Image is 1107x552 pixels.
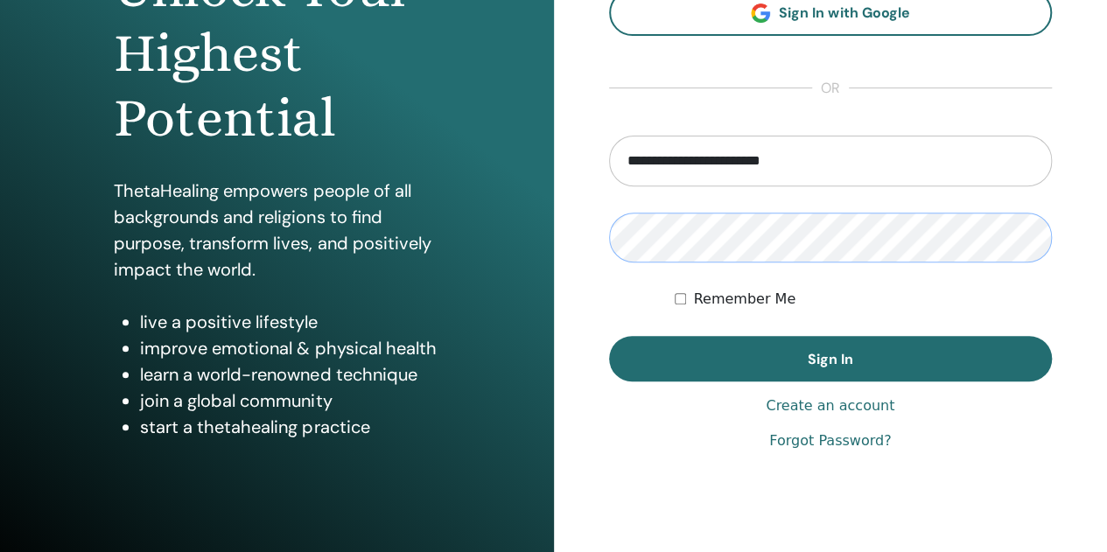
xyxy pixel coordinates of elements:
li: improve emotional & physical health [140,335,439,361]
button: Sign In [609,336,1053,381]
span: Sign In [808,350,853,368]
label: Remember Me [693,289,795,310]
div: Keep me authenticated indefinitely or until I manually logout [675,289,1052,310]
li: learn a world-renowned technique [140,361,439,388]
span: or [812,78,849,99]
a: Create an account [766,395,894,416]
p: ThetaHealing empowers people of all backgrounds and religions to find purpose, transform lives, a... [114,178,439,283]
li: live a positive lifestyle [140,309,439,335]
a: Forgot Password? [769,430,891,451]
li: join a global community [140,388,439,414]
span: Sign In with Google [779,3,909,22]
li: start a thetahealing practice [140,414,439,440]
